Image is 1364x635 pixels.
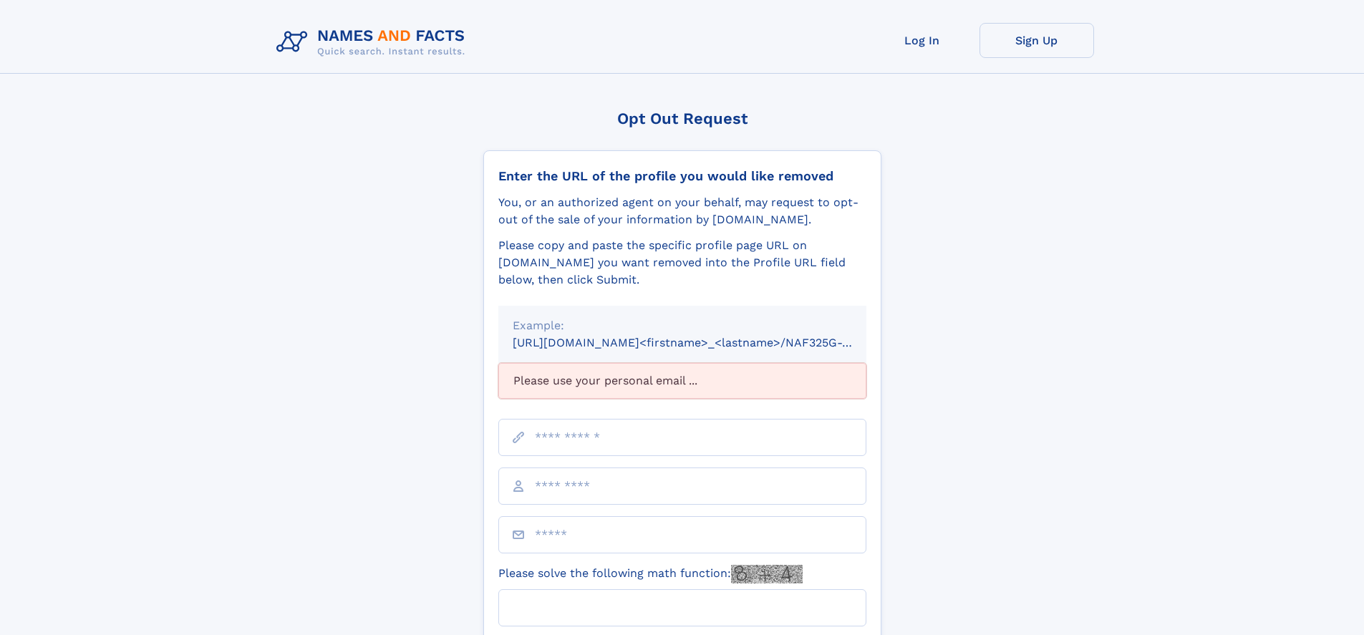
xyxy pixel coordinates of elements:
div: Please use your personal email ... [498,363,866,399]
div: Please copy and paste the specific profile page URL on [DOMAIN_NAME] you want removed into the Pr... [498,237,866,289]
div: Enter the URL of the profile you would like removed [498,168,866,184]
div: Opt Out Request [483,110,881,127]
label: Please solve the following math function: [498,565,803,583]
div: Example: [513,317,852,334]
small: [URL][DOMAIN_NAME]<firstname>_<lastname>/NAF325G-xxxxxxxx [513,336,894,349]
img: Logo Names and Facts [271,23,477,62]
a: Log In [865,23,980,58]
div: You, or an authorized agent on your behalf, may request to opt-out of the sale of your informatio... [498,194,866,228]
a: Sign Up [980,23,1094,58]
